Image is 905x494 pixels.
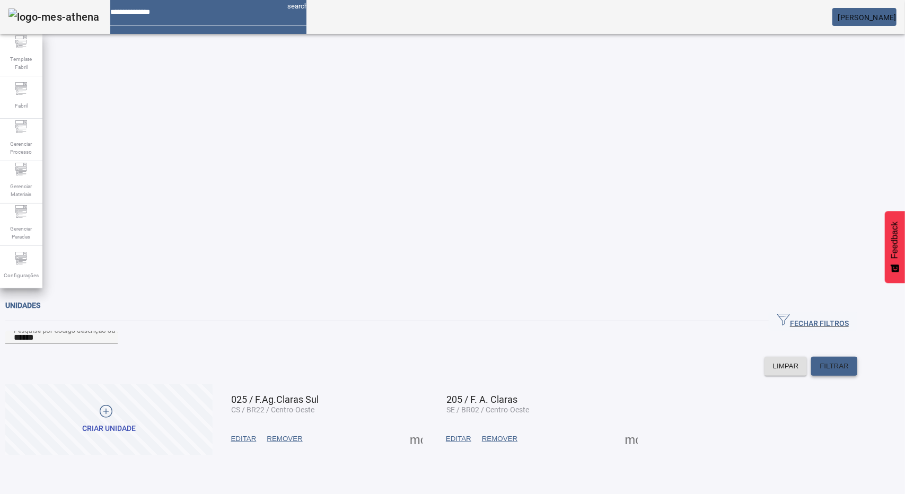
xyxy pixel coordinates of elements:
[769,312,857,331] button: FECHAR FILTROS
[14,327,131,334] mat-label: Pesquise por Código descrição ou sigla
[811,357,857,376] button: FILTRAR
[482,434,517,444] span: REMOVER
[441,429,477,448] button: EDITAR
[5,179,37,201] span: Gerenciar Materiais
[226,429,262,448] button: EDITAR
[407,429,426,448] button: Mais
[838,13,897,22] span: [PERSON_NAME]
[5,384,213,455] button: Criar unidade
[446,434,471,444] span: EDITAR
[12,99,31,113] span: Fabril
[820,361,849,372] span: FILTRAR
[5,222,37,244] span: Gerenciar Paradas
[8,8,100,25] img: logo-mes-athena
[446,394,517,405] span: 205 / F. A. Claras
[232,405,315,414] span: CS / BR22 / Centro-Oeste
[5,137,37,159] span: Gerenciar Processo
[890,222,900,259] span: Feedback
[5,52,37,74] span: Template Fabril
[5,301,40,310] span: Unidades
[261,429,307,448] button: REMOVER
[773,361,799,372] span: LIMPAR
[267,434,302,444] span: REMOVER
[622,429,641,448] button: Mais
[232,394,319,405] span: 025 / F.Ag.Claras Sul
[446,405,529,414] span: SE / BR02 / Centro-Oeste
[82,424,136,434] div: Criar unidade
[777,313,849,329] span: FECHAR FILTROS
[885,211,905,283] button: Feedback - Mostrar pesquisa
[231,434,257,444] span: EDITAR
[1,268,42,283] span: Configurações
[477,429,523,448] button: REMOVER
[765,357,807,376] button: LIMPAR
